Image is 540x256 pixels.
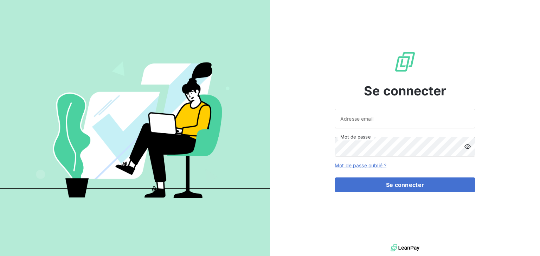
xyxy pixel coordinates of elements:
[394,50,416,73] img: Logo LeanPay
[364,81,446,100] span: Se connecter
[335,177,475,192] button: Se connecter
[391,243,419,253] img: logo
[335,109,475,128] input: placeholder
[335,162,386,168] a: Mot de passe oublié ?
